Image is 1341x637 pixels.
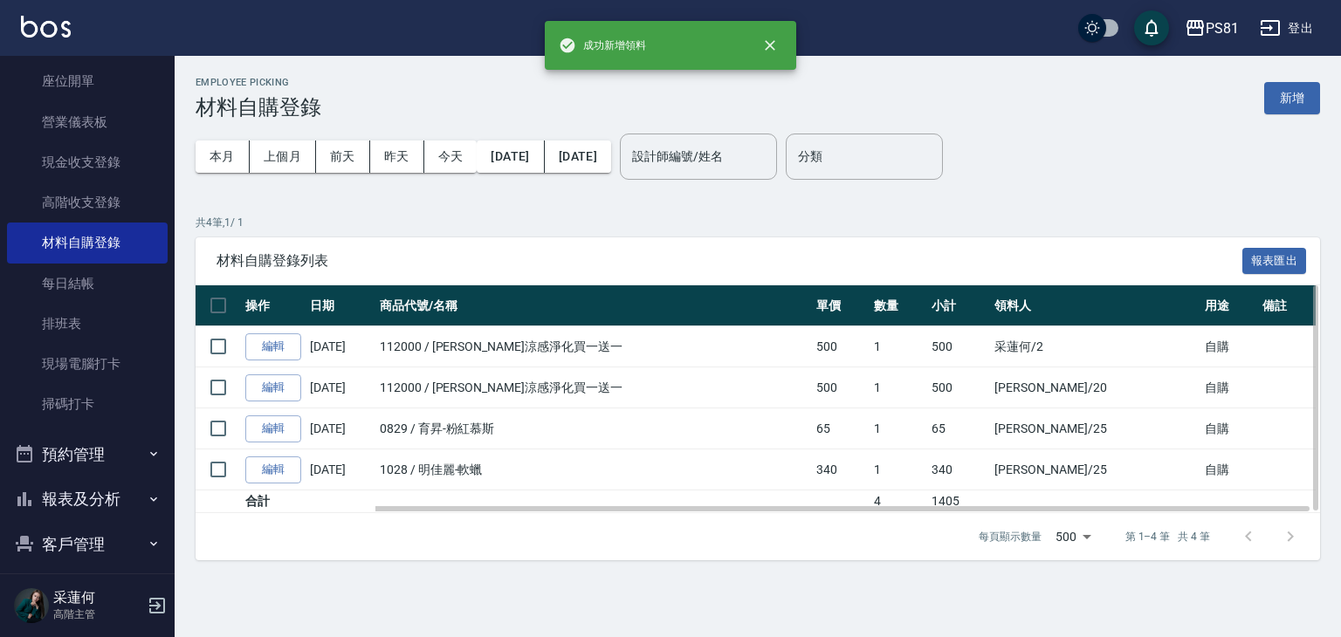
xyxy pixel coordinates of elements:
[1264,82,1320,114] button: 新增
[1200,326,1258,367] td: 自購
[990,367,1200,408] td: [PERSON_NAME] /20
[424,140,478,173] button: 今天
[927,490,991,513] td: 1405
[241,285,306,326] th: 操作
[53,589,142,606] h5: 采蓮何
[812,285,870,326] th: 單價
[375,326,812,367] td: 112000 / [PERSON_NAME]涼感淨化買一送一
[217,252,1242,270] span: 材料自購登錄列表
[990,326,1200,367] td: 采蓮何 /2
[927,449,991,490] td: 340
[545,140,611,173] button: [DATE]
[196,95,321,120] h3: 材料自購登錄
[306,326,375,367] td: [DATE]
[1242,248,1307,275] button: 報表匯出
[375,367,812,408] td: 112000 / [PERSON_NAME]涼感淨化買一送一
[196,140,250,173] button: 本月
[812,449,870,490] td: 340
[7,304,168,344] a: 排班表
[1206,17,1239,39] div: PS81
[306,408,375,449] td: [DATE]
[196,215,1320,230] p: 共 4 筆, 1 / 1
[7,182,168,223] a: 高階收支登錄
[7,566,168,612] button: 員工及薪資
[870,408,927,449] td: 1
[559,37,646,54] span: 成功新增領料
[241,490,306,513] td: 合計
[14,588,49,623] img: Person
[1049,513,1097,560] div: 500
[7,102,168,142] a: 營業儀表板
[870,490,927,513] td: 4
[751,26,789,65] button: close
[477,140,544,173] button: [DATE]
[53,606,142,622] p: 高階主管
[1178,10,1246,46] button: PS81
[979,529,1042,545] p: 每頁顯示數量
[375,408,812,449] td: 0829 / 育昇-粉紅慕斯
[196,77,321,88] h2: Employee Picking
[1242,251,1307,268] a: 報表匯出
[812,326,870,367] td: 500
[1200,367,1258,408] td: 自購
[316,140,370,173] button: 前天
[306,449,375,490] td: [DATE]
[250,140,316,173] button: 上個月
[1264,89,1320,106] a: 新增
[1200,408,1258,449] td: 自購
[1253,12,1320,45] button: 登出
[7,264,168,304] a: 每日結帳
[306,367,375,408] td: [DATE]
[7,476,168,522] button: 報表及分析
[245,415,301,442] a: 編輯
[927,285,991,326] th: 小計
[990,285,1200,326] th: 領料人
[812,408,870,449] td: 65
[1125,529,1210,545] p: 第 1–4 筆 共 4 筆
[1134,10,1169,45] button: save
[927,367,991,408] td: 500
[870,449,927,490] td: 1
[990,408,1200,449] td: [PERSON_NAME] /25
[1200,449,1258,490] td: 自購
[7,142,168,182] a: 現金收支登錄
[370,140,424,173] button: 昨天
[927,326,991,367] td: 500
[1200,285,1258,326] th: 用途
[870,326,927,367] td: 1
[21,16,71,38] img: Logo
[1258,285,1316,326] th: 備註
[870,367,927,408] td: 1
[812,367,870,408] td: 500
[7,432,168,477] button: 預約管理
[375,285,812,326] th: 商品代號/名稱
[7,61,168,101] a: 座位開單
[245,456,301,483] a: 編輯
[306,285,375,326] th: 日期
[375,449,812,490] td: 1028 / 明佳麗-軟蠟
[990,449,1200,490] td: [PERSON_NAME] /25
[245,333,301,360] a: 編輯
[7,344,168,384] a: 現場電腦打卡
[927,408,991,449] td: 65
[7,223,168,263] a: 材料自購登錄
[870,285,927,326] th: 數量
[7,522,168,567] button: 客戶管理
[245,374,301,401] a: 編輯
[7,384,168,424] a: 掃碼打卡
